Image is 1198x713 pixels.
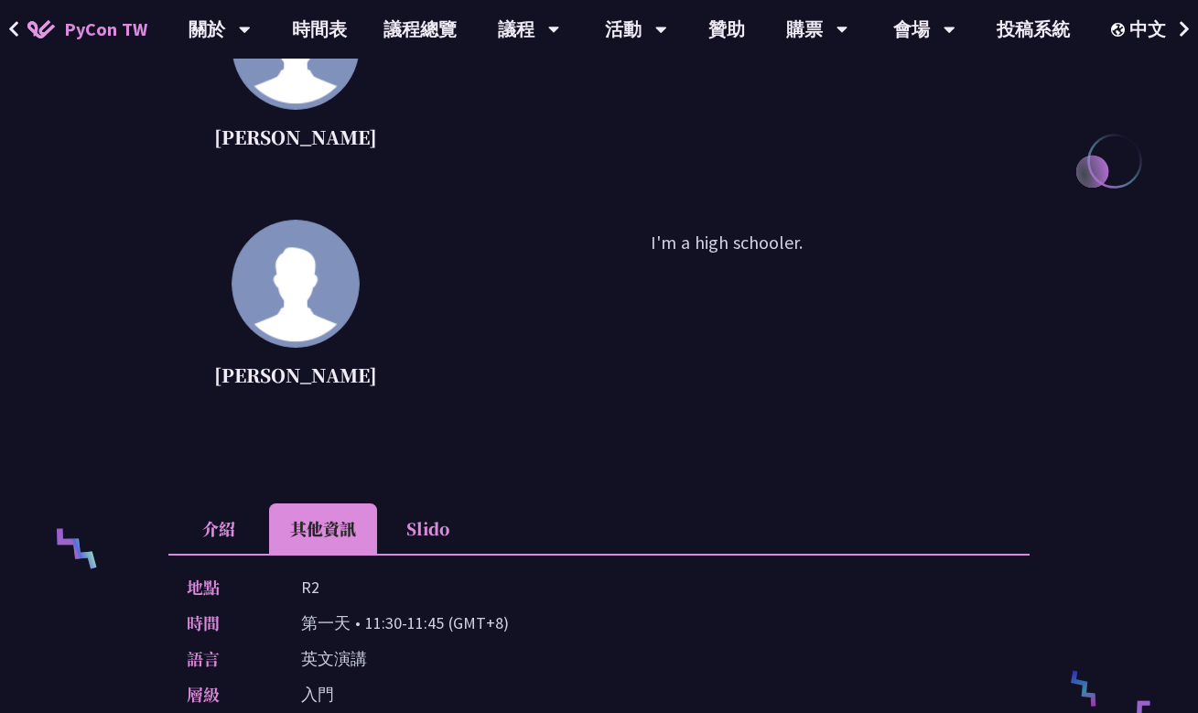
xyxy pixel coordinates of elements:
[377,503,478,554] li: Slido
[269,503,377,554] li: 其他資訊
[301,610,509,636] p: 第一天 • 11:30-11:45 (GMT+8)
[187,681,264,708] p: 層級
[423,229,1030,394] p: I'm a high schooler.
[168,503,269,554] li: 介紹
[187,574,264,600] p: 地點
[232,220,360,348] img: Tiffany Gau
[214,362,377,389] p: [PERSON_NAME]
[27,20,55,38] img: Home icon of PyCon TW 2025
[301,681,334,708] p: 入門
[214,124,377,151] p: [PERSON_NAME]
[187,610,264,636] p: 時間
[301,574,319,600] p: R2
[301,645,367,672] p: 英文演講
[9,6,166,52] a: PyCon TW
[187,645,264,672] p: 語言
[1111,23,1129,37] img: Locale Icon
[64,16,147,43] span: PyCon TW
